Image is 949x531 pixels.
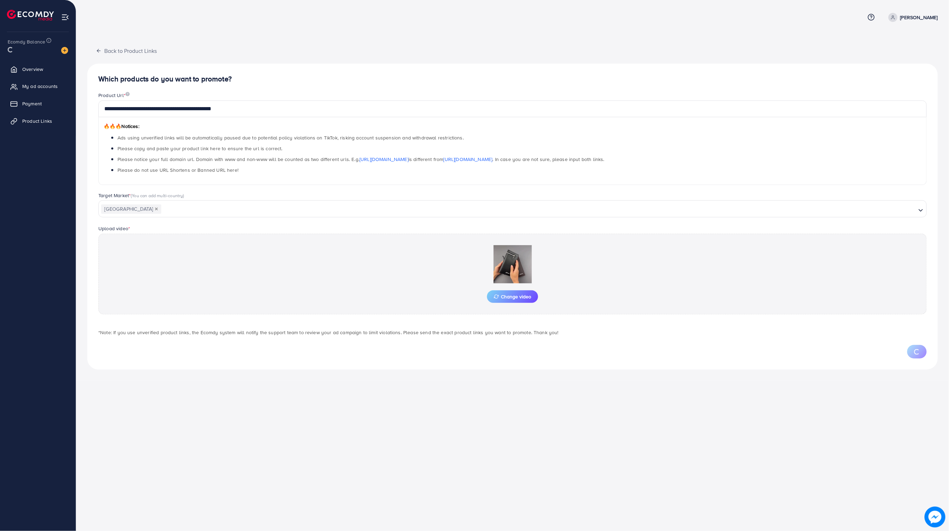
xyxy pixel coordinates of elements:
[104,123,139,130] span: Notices:
[155,207,158,211] button: Deselect Pakistan
[61,47,68,54] img: image
[925,507,946,528] img: image
[8,38,45,45] span: Ecomdy Balance
[494,294,531,299] span: Change video
[22,100,42,107] span: Payment
[87,43,165,58] button: Back to Product Links
[22,66,43,73] span: Overview
[444,156,493,163] a: [URL][DOMAIN_NAME]
[131,192,184,199] span: (You can add multi-country)
[104,123,121,130] span: 🔥🔥🔥
[117,134,464,141] span: Ads using unverified links will be automatically paused due to potential policy violations on Tik...
[117,145,283,152] span: Please copy and paste your product link here to ensure the url is correct.
[886,13,938,22] a: [PERSON_NAME]
[98,328,927,337] p: *Note: If you use unverified product links, the Ecomdy system will notify the support team to rev...
[98,92,130,99] label: Product Url
[101,204,161,214] span: [GEOGRAPHIC_DATA]
[5,114,71,128] a: Product Links
[61,13,69,21] img: menu
[125,92,130,96] img: image
[22,83,58,90] span: My ad accounts
[359,156,408,163] a: [URL][DOMAIN_NAME]
[98,200,927,217] div: Search for option
[98,192,184,199] label: Target Market
[900,13,938,22] p: [PERSON_NAME]
[5,97,71,111] a: Payment
[5,62,71,76] a: Overview
[98,75,927,83] h4: Which products do you want to promote?
[487,290,538,303] button: Change video
[117,167,238,174] span: Please do not use URL Shortens or Banned URL here!
[98,225,130,232] label: Upload video
[162,204,916,215] input: Search for option
[5,79,71,93] a: My ad accounts
[7,10,54,21] img: logo
[22,118,52,124] span: Product Links
[478,245,547,283] img: Preview Image
[117,156,605,163] span: Please notice your full domain url. Domain with www and non-www will be counted as two different ...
